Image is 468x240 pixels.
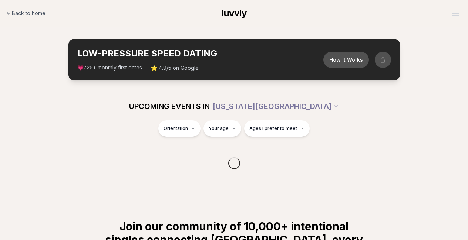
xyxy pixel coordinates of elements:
[222,8,247,18] span: luvvly
[84,65,93,71] span: 720
[203,120,241,137] button: Your age
[158,120,201,137] button: Orientation
[129,101,210,112] span: UPCOMING EVENTS IN
[222,7,247,19] a: luvvly
[213,98,339,114] button: [US_STATE][GEOGRAPHIC_DATA]
[209,126,229,131] span: Your age
[323,52,369,68] button: How it Works
[244,120,310,137] button: Ages I prefer to meet
[449,8,462,19] button: Open menu
[164,126,188,131] span: Orientation
[6,6,46,21] a: Back to home
[12,10,46,17] span: Back to home
[77,48,323,59] h2: LOW-PRESSURE SPEED DATING
[249,126,297,131] span: Ages I prefer to meet
[77,64,142,72] span: 💗 + monthly first dates
[151,64,199,72] span: ⭐ 4.9/5 on Google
